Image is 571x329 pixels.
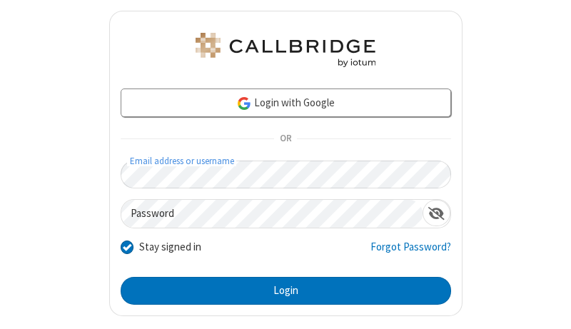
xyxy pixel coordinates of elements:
[121,88,451,117] a: Login with Google
[274,129,297,149] span: OR
[236,96,252,111] img: google-icon.png
[121,161,451,188] input: Email address or username
[121,277,451,305] button: Login
[121,200,423,228] input: Password
[370,239,451,266] a: Forgot Password?
[193,33,378,67] img: Astra
[139,239,201,255] label: Stay signed in
[423,200,450,226] div: Show password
